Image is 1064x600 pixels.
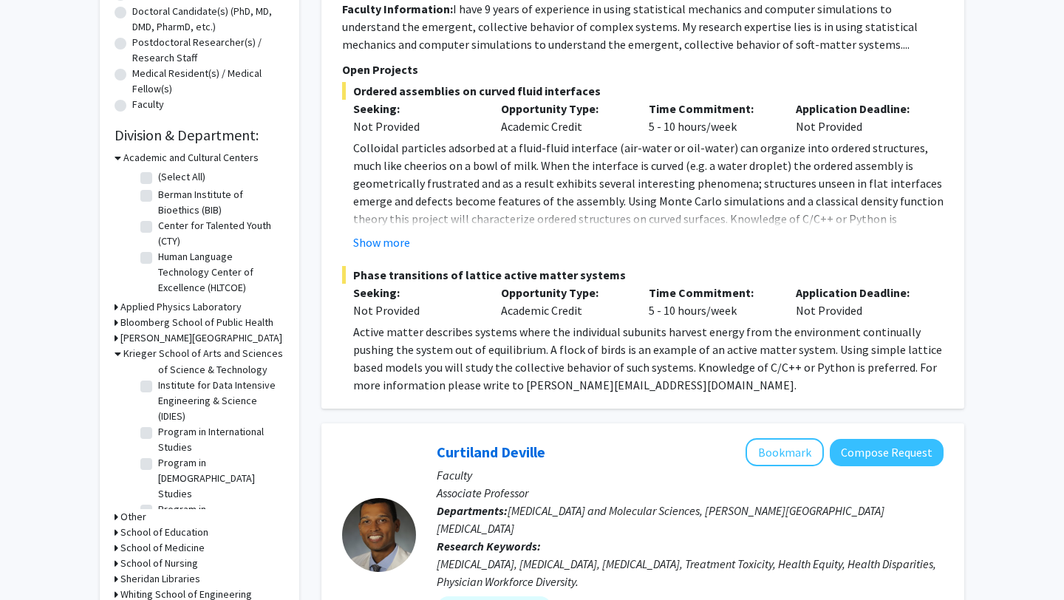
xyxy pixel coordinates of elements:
button: Compose Request to Curtiland Deville [830,439,944,466]
div: 5 - 10 hours/week [638,100,785,135]
h2: Division & Department: [115,126,284,144]
div: 5 - 10 hours/week [638,284,785,319]
label: Berman Institute of Bioethics (BIB) [158,187,281,218]
h3: Applied Physics Laboratory [120,299,242,315]
label: Faculty [132,97,164,112]
span: [MEDICAL_DATA] and Molecular Sciences, [PERSON_NAME][GEOGRAPHIC_DATA][MEDICAL_DATA] [437,503,884,536]
p: Seeking: [353,284,479,301]
button: Show more [353,233,410,251]
p: Faculty [437,466,944,484]
div: Not Provided [785,100,932,135]
div: Not Provided [353,301,479,319]
h3: School of Nursing [120,556,198,571]
p: Colloidal particles adsorbed at a fluid-fluid interface (air-water or oil-water) can organize int... [353,139,944,245]
b: Research Keywords: [437,539,541,553]
span: Phase transitions of lattice active matter systems [342,266,944,284]
p: Active matter describes systems where the individual subunits harvest energy from the environment... [353,323,944,394]
h3: [PERSON_NAME][GEOGRAPHIC_DATA] [120,330,282,346]
fg-read-more: I have 9 years of experience in using statistical mechanics and computer simulations to understan... [342,1,918,52]
p: Time Commitment: [649,100,774,117]
b: Faculty Information: [342,1,453,16]
div: [MEDICAL_DATA], [MEDICAL_DATA], [MEDICAL_DATA], Treatment Toxicity, Health Equity, Health Dispari... [437,555,944,590]
h3: Other [120,509,146,525]
h3: Academic and Cultural Centers [123,150,259,166]
label: Center for Talented Youth (CTY) [158,218,281,249]
label: Medical Resident(s) / Medical Fellow(s) [132,66,284,97]
p: Opportunity Type: [501,284,627,301]
label: Program in [DEMOGRAPHIC_DATA] Studies [158,502,281,548]
h3: School of Medicine [120,540,205,556]
button: Add Curtiland Deville to Bookmarks [746,438,824,466]
label: Human Language Technology Center of Excellence (HLTCOE) [158,249,281,296]
div: Academic Credit [490,100,638,135]
iframe: Chat [11,533,63,589]
h3: Bloomberg School of Public Health [120,315,273,330]
p: Opportunity Type: [501,100,627,117]
p: Application Deadline: [796,100,921,117]
span: Ordered assemblies on curved fluid interfaces [342,82,944,100]
h3: Sheridan Libraries [120,571,200,587]
h3: School of Education [120,525,208,540]
p: Associate Professor [437,484,944,502]
label: Institute for Data Intensive Engineering & Science (IDIES) [158,378,281,424]
a: Curtiland Deville [437,443,545,461]
h3: Krieger School of Arts and Sciences [123,346,283,361]
label: (Select All) [158,169,205,185]
label: Department of the History of Science & Technology [158,347,281,378]
label: Program in International Studies [158,424,281,455]
p: Open Projects [342,61,944,78]
div: Not Provided [353,117,479,135]
b: Departments: [437,503,508,518]
div: Academic Credit [490,284,638,319]
label: Program in [DEMOGRAPHIC_DATA] Studies [158,455,281,502]
p: Time Commitment: [649,284,774,301]
div: Not Provided [785,284,932,319]
p: Seeking: [353,100,479,117]
label: Doctoral Candidate(s) (PhD, MD, DMD, PharmD, etc.) [132,4,284,35]
label: Postdoctoral Researcher(s) / Research Staff [132,35,284,66]
p: Application Deadline: [796,284,921,301]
